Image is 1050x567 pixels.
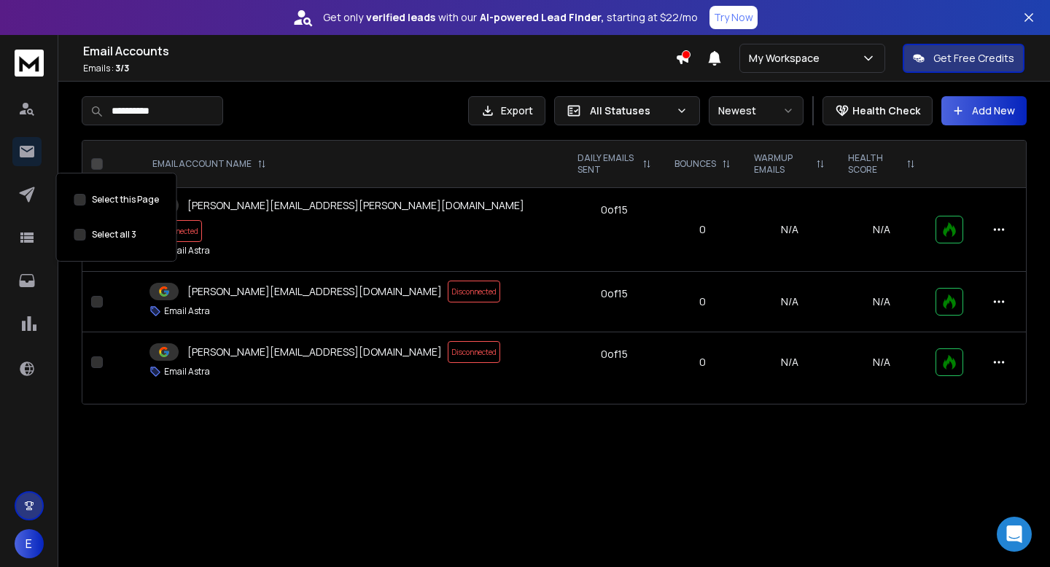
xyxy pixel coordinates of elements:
[672,294,734,309] p: 0
[164,305,210,317] p: Email Astra
[672,355,734,369] p: 0
[742,188,837,272] td: N/A
[15,50,44,77] img: logo
[754,152,811,176] p: WARMUP EMAILS
[187,284,442,299] p: [PERSON_NAME][EMAIL_ADDRESS][DOMAIN_NAME]
[852,103,920,118] p: Health Check
[845,355,918,369] p: N/A
[822,96,933,125] button: Health Check
[601,347,628,361] div: 0 of 15
[448,281,500,302] span: Disconnected
[997,517,1032,552] div: Open Intercom Messenger
[848,152,901,176] p: HEALTH SCORE
[448,341,500,363] span: Disconnected
[674,158,716,170] p: BOUNCES
[933,51,1014,66] p: Get Free Credits
[92,229,136,241] label: Select all 3
[672,222,734,237] p: 0
[152,158,266,170] div: EMAIL ACCOUNT NAME
[577,152,637,176] p: DAILY EMAILS SENT
[366,10,435,25] strong: verified leads
[845,294,918,309] p: N/A
[323,10,698,25] p: Get only with our starting at $22/mo
[83,42,675,60] h1: Email Accounts
[480,10,604,25] strong: AI-powered Lead Finder,
[15,529,44,558] button: E
[468,96,545,125] button: Export
[601,203,628,217] div: 0 of 15
[164,245,210,257] p: Email Astra
[83,63,675,74] p: Emails :
[115,62,129,74] span: 3 / 3
[845,222,918,237] p: N/A
[187,345,442,359] p: [PERSON_NAME][EMAIL_ADDRESS][DOMAIN_NAME]
[187,198,524,213] p: [PERSON_NAME][EMAIL_ADDRESS][PERSON_NAME][DOMAIN_NAME]
[164,366,210,378] p: Email Astra
[590,103,670,118] p: All Statuses
[709,6,758,29] button: Try Now
[709,96,804,125] button: Newest
[742,332,837,393] td: N/A
[601,286,628,301] div: 0 of 15
[903,44,1024,73] button: Get Free Credits
[941,96,1027,125] button: Add New
[749,51,825,66] p: My Workspace
[92,194,159,206] label: Select this Page
[742,272,837,332] td: N/A
[714,10,753,25] p: Try Now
